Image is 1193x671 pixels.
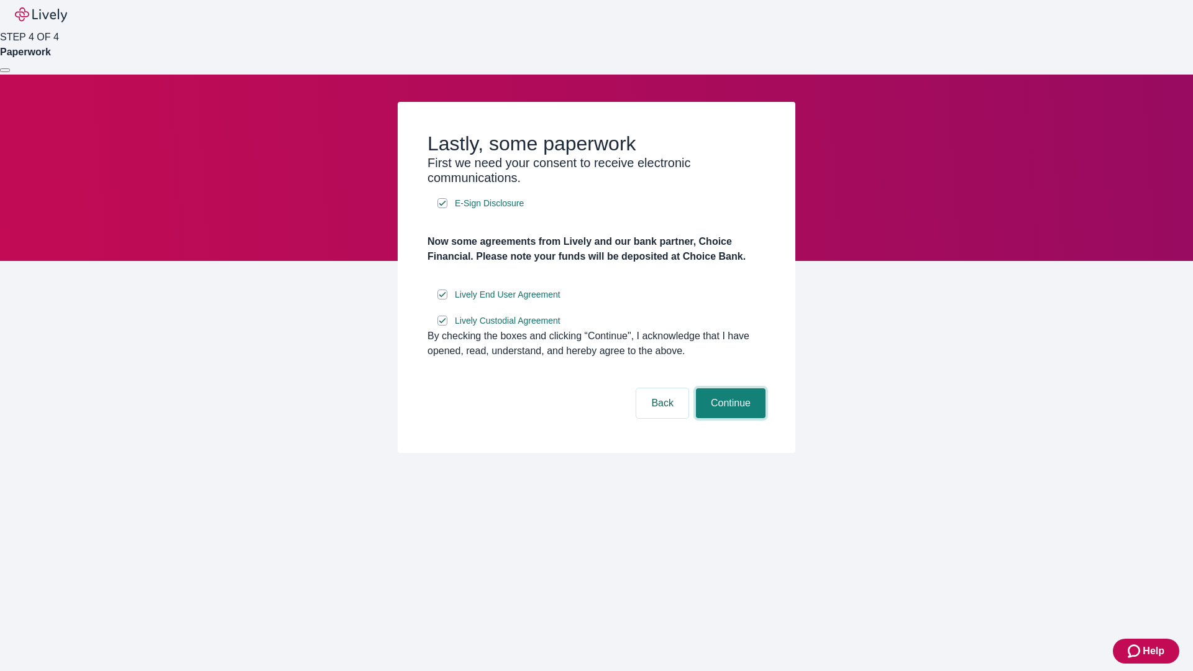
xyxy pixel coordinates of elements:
span: Help [1143,644,1164,659]
a: e-sign disclosure document [452,196,526,211]
button: Back [636,388,688,418]
span: E-Sign Disclosure [455,197,524,210]
a: e-sign disclosure document [452,287,563,303]
span: Lively Custodial Agreement [455,314,560,327]
a: e-sign disclosure document [452,313,563,329]
img: Lively [15,7,67,22]
button: Continue [696,388,766,418]
h2: Lastly, some paperwork [427,132,766,155]
span: Lively End User Agreement [455,288,560,301]
h3: First we need your consent to receive electronic communications. [427,155,766,185]
svg: Zendesk support icon [1128,644,1143,659]
div: By checking the boxes and clicking “Continue", I acknowledge that I have opened, read, understand... [427,329,766,358]
button: Zendesk support iconHelp [1113,639,1179,664]
h4: Now some agreements from Lively and our bank partner, Choice Financial. Please note your funds wi... [427,234,766,264]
